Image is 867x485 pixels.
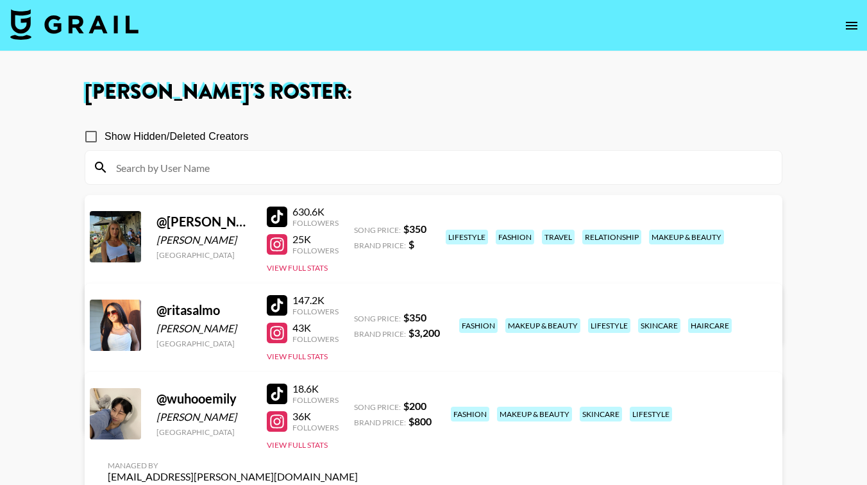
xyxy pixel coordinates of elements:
[108,157,774,178] input: Search by User Name
[156,391,251,407] div: @ wuhooemily
[649,230,724,244] div: makeup & beauty
[354,329,406,339] span: Brand Price:
[292,334,339,344] div: Followers
[156,322,251,335] div: [PERSON_NAME]
[582,230,641,244] div: relationship
[408,238,414,250] strong: $
[108,461,358,470] div: Managed By
[292,233,339,246] div: 25K
[267,440,328,450] button: View Full Stats
[85,82,782,103] h1: [PERSON_NAME] 's Roster:
[292,321,339,334] div: 43K
[105,129,249,144] span: Show Hidden/Deleted Creators
[446,230,488,244] div: lifestyle
[292,246,339,255] div: Followers
[408,327,440,339] strong: $ 3,200
[10,9,139,40] img: Grail Talent
[497,407,572,421] div: makeup & beauty
[403,223,426,235] strong: $ 350
[292,294,339,307] div: 147.2K
[839,13,864,38] button: open drawer
[292,423,339,432] div: Followers
[292,218,339,228] div: Followers
[156,411,251,423] div: [PERSON_NAME]
[408,415,432,427] strong: $ 800
[542,230,575,244] div: travel
[638,318,680,333] div: skincare
[156,339,251,348] div: [GEOGRAPHIC_DATA]
[588,318,630,333] div: lifestyle
[354,314,401,323] span: Song Price:
[292,382,339,395] div: 18.6K
[292,395,339,405] div: Followers
[267,352,328,361] button: View Full Stats
[496,230,534,244] div: fashion
[156,214,251,230] div: @ [PERSON_NAME].kolebska
[156,234,251,246] div: [PERSON_NAME]
[156,302,251,318] div: @ ritasalmo
[403,400,426,412] strong: $ 200
[354,418,406,427] span: Brand Price:
[630,407,672,421] div: lifestyle
[688,318,732,333] div: haircare
[108,470,358,483] div: [EMAIL_ADDRESS][PERSON_NAME][DOMAIN_NAME]
[459,318,498,333] div: fashion
[505,318,580,333] div: makeup & beauty
[156,427,251,437] div: [GEOGRAPHIC_DATA]
[451,407,489,421] div: fashion
[292,410,339,423] div: 36K
[354,241,406,250] span: Brand Price:
[156,250,251,260] div: [GEOGRAPHIC_DATA]
[292,307,339,316] div: Followers
[354,225,401,235] span: Song Price:
[403,311,426,323] strong: $ 350
[580,407,622,421] div: skincare
[354,402,401,412] span: Song Price:
[292,205,339,218] div: 630.6K
[267,263,328,273] button: View Full Stats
